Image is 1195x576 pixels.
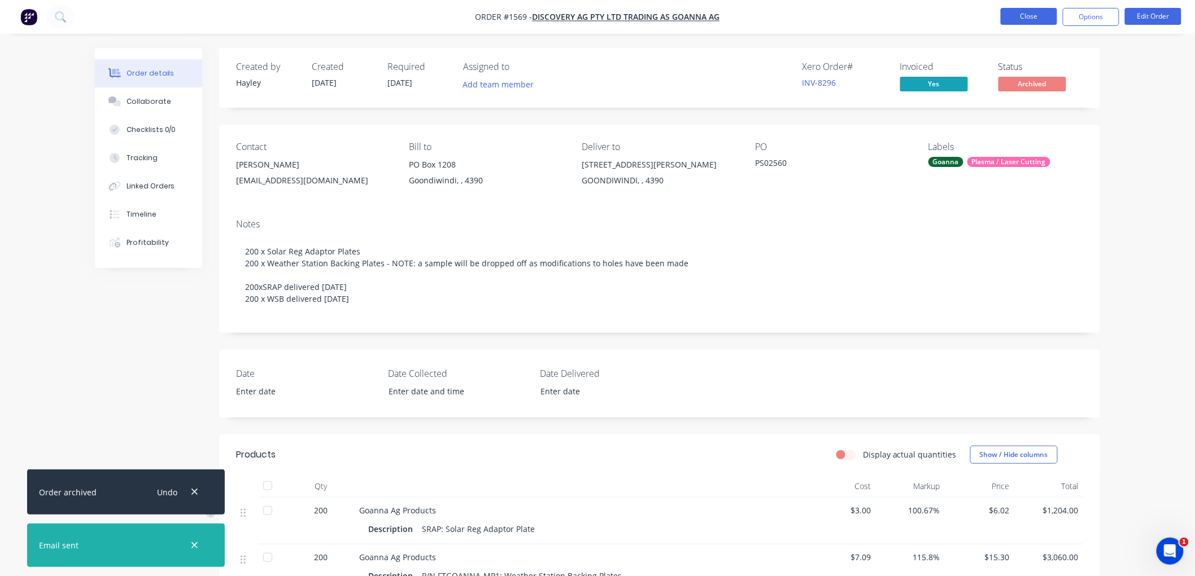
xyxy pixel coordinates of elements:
div: Hayley [236,77,298,89]
button: Order details [95,59,202,87]
div: Status [998,61,1083,72]
span: $3.00 [811,504,871,516]
span: 100.67% [880,504,941,516]
button: Profitability [95,228,202,257]
span: Yes [900,77,968,91]
div: Plasma / Laser Cutting [967,157,1050,167]
div: Goondiwindi, , 4390 [409,173,564,188]
input: Enter date and time [381,383,521,400]
div: Description [368,521,417,537]
div: [PERSON_NAME] [236,157,391,173]
div: Qty [287,475,355,498]
div: Price [945,475,1014,498]
button: Timeline [95,200,202,228]
div: [PERSON_NAME][EMAIL_ADDRESS][DOMAIN_NAME] [236,157,391,193]
div: PO Box 1208 [409,157,564,173]
div: [STREET_ADDRESS][PERSON_NAME] [582,157,737,173]
img: Factory [20,8,37,25]
div: Assigned to [463,61,576,72]
span: $7.09 [811,551,871,563]
div: GOONDIWINDI, , 4390 [582,173,737,188]
div: Collaborate [127,96,171,107]
div: Created [312,61,374,72]
input: Enter date [229,383,369,400]
div: Timeline [127,209,156,219]
span: 200 [314,551,328,563]
span: $1,204.00 [1019,504,1079,516]
a: INV-8296 [802,77,836,88]
label: Date Delivered [540,367,681,380]
button: Tracking [95,144,202,172]
span: Archived [998,77,1066,91]
label: Display actual quantities [863,449,957,460]
div: Checklists 0/0 [127,125,176,135]
div: Email sent [39,539,78,551]
div: Deliver to [582,142,737,152]
div: Markup [876,475,945,498]
span: Order #1569 - [476,12,533,23]
div: 200 x Solar Reg Adaptor Plates 200 x Weather Station Backing Plates - NOTE: a sample will be drop... [236,234,1083,316]
div: PS02560 [755,157,896,173]
button: Close [1001,8,1057,25]
span: Goanna Ag Products [359,552,436,562]
span: 200 [314,504,328,516]
div: Created by [236,61,298,72]
span: $15.30 [949,551,1010,563]
div: Order archived [39,486,97,498]
span: $6.02 [949,504,1010,516]
div: Total [1014,475,1084,498]
iframe: Intercom live chat [1157,538,1184,565]
div: Contact [236,142,391,152]
button: Add team member [463,77,540,92]
div: Order details [127,68,175,78]
div: Linked Orders [127,181,175,191]
div: Profitability [127,238,169,248]
div: Tracking [127,153,158,163]
div: PO [755,142,910,152]
span: 115.8% [880,551,941,563]
div: Cost [806,475,876,498]
div: Bill to [409,142,564,152]
button: Undo [151,484,183,499]
div: [EMAIL_ADDRESS][DOMAIN_NAME] [236,173,391,188]
button: Linked Orders [95,172,202,200]
button: Show / Hide columns [970,446,1058,464]
button: Edit Order [1125,8,1181,25]
div: Notes [236,219,1083,230]
span: $3,060.00 [1019,551,1079,563]
div: Products [236,448,276,461]
div: PO Box 1208Goondiwindi, , 4390 [409,157,564,193]
div: Goanna [928,157,963,167]
div: [STREET_ADDRESS][PERSON_NAME]GOONDIWINDI, , 4390 [582,157,737,193]
span: 1 [1180,538,1189,547]
div: Invoiced [900,61,985,72]
label: Date [236,367,377,380]
button: Checklists 0/0 [95,116,202,144]
span: Goanna Ag Products [359,505,436,516]
button: Options [1063,8,1119,26]
label: Date Collected [388,367,529,380]
div: SRAP: Solar Reg Adaptor Plate [417,521,539,537]
div: Required [387,61,450,72]
span: [DATE] [387,77,412,88]
div: Labels [928,142,1083,152]
input: Enter date [533,383,673,400]
a: Discovery Ag Pty Ltd trading as Goanna Ag [533,12,720,23]
button: Collaborate [95,87,202,116]
button: Add team member [457,77,540,92]
div: Xero Order # [802,61,887,72]
span: [DATE] [312,77,337,88]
